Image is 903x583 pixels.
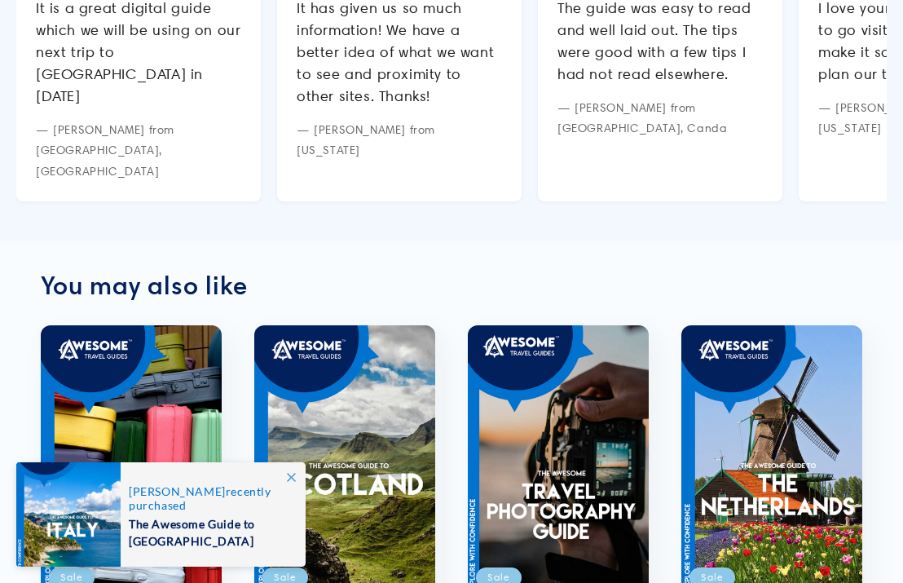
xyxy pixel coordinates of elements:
span: recently purchased [129,484,289,512]
div: — [PERSON_NAME] from [US_STATE] [297,120,502,161]
div: — [PERSON_NAME] from [GEOGRAPHIC_DATA], Canda [557,98,763,139]
span: The Awesome Guide to [GEOGRAPHIC_DATA] [129,512,289,550]
h2: You may also like [41,270,862,301]
div: — [PERSON_NAME] from [GEOGRAPHIC_DATA], [GEOGRAPHIC_DATA] [36,120,241,182]
span: [PERSON_NAME] [129,484,226,498]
